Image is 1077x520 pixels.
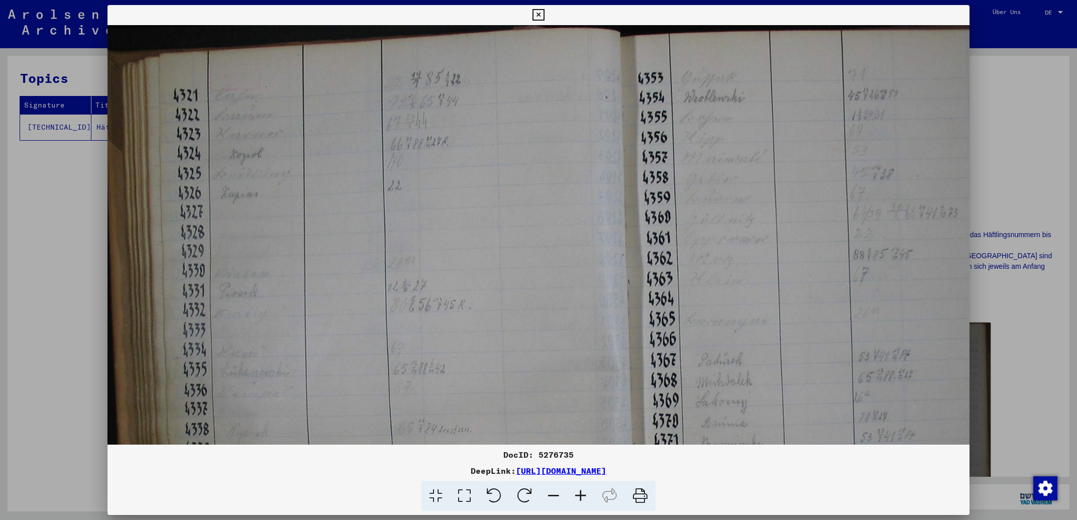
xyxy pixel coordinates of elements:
[1033,476,1057,500] img: Zustimmung ändern
[516,466,606,476] a: [URL][DOMAIN_NAME]
[107,465,969,477] div: DeepLink:
[1033,476,1057,500] div: Zustimmung ändern
[107,449,969,461] div: DocID: 5276735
